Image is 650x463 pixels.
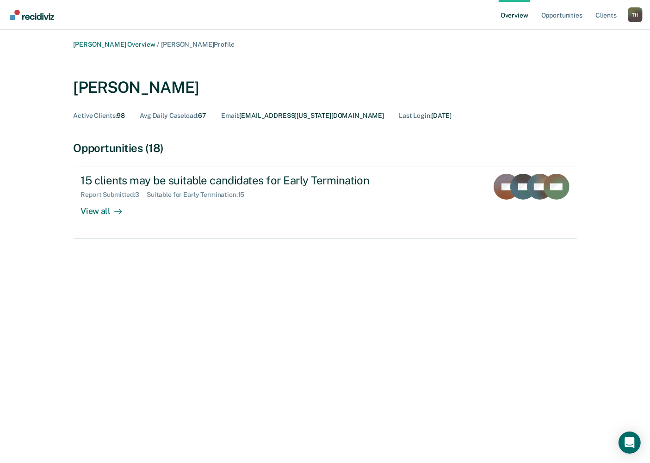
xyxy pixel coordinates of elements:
img: Recidiviz [10,10,54,20]
span: [PERSON_NAME] Profile [161,41,234,48]
button: Profile dropdown button [628,7,643,22]
div: 15 clients may be suitable candidates for Early Termination [81,174,406,187]
div: Report Submitted : 3 [81,191,147,199]
a: [PERSON_NAME] Overview [74,41,155,48]
span: Email : [221,112,239,119]
div: Open Intercom Messenger [619,432,641,454]
div: [PERSON_NAME] [74,78,199,97]
div: [DATE] [399,112,452,120]
span: Avg Daily Caseload : [140,112,198,119]
div: View all [81,199,133,217]
div: Opportunities (18) [74,141,577,155]
div: [EMAIL_ADDRESS][US_STATE][DOMAIN_NAME] [221,112,384,120]
div: T H [628,7,643,22]
div: 98 [74,112,125,120]
div: Suitable for Early Termination : 15 [147,191,252,199]
span: / [155,41,161,48]
div: 67 [140,112,206,120]
a: 15 clients may be suitable candidates for Early TerminationReport Submitted:3Suitable for Early T... [74,166,577,239]
span: Last Login : [399,112,431,119]
span: Active Clients : [74,112,117,119]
